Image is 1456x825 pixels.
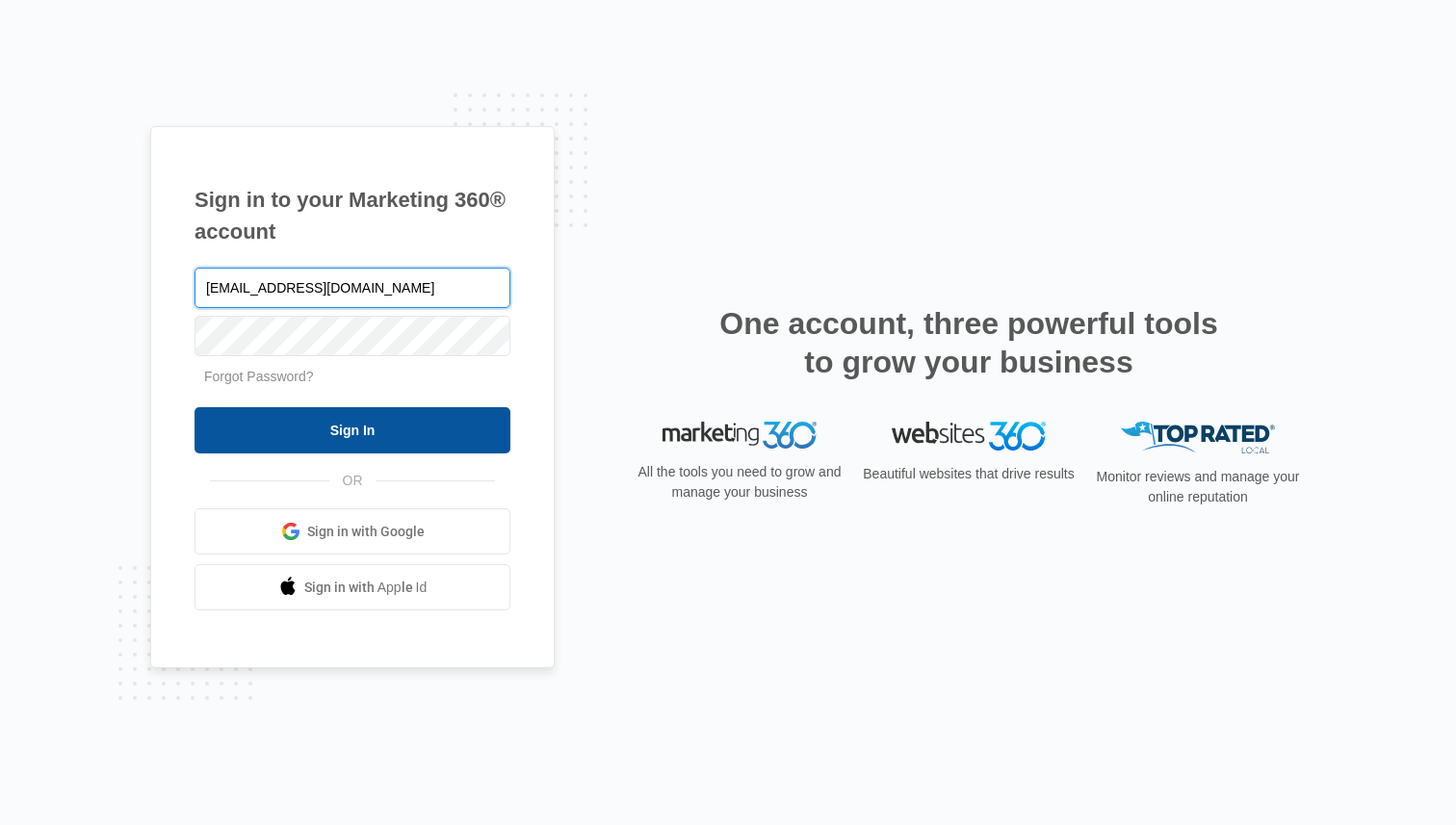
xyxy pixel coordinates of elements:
[632,462,847,503] p: All the tools you need to grow and manage your business
[663,422,817,449] img: Marketing 360
[195,268,510,308] input: Email
[892,422,1046,450] img: Websites 360
[714,304,1224,381] h2: One account, three powerful tools to grow your business
[1090,467,1306,507] p: Monitor reviews and manage your online reputation
[195,564,510,610] a: Sign in with Apple Id
[304,578,428,598] span: Sign in with Apple Id
[195,407,510,453] input: Sign In
[861,464,1077,484] p: Beautiful websites that drive results
[204,369,314,384] a: Forgot Password?
[329,471,377,491] span: OR
[195,508,510,554] a: Sign in with Google
[307,522,425,542] span: Sign in with Google
[1121,422,1275,453] img: Top Rated Local
[195,184,510,247] h1: Sign in to your Marketing 360® account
